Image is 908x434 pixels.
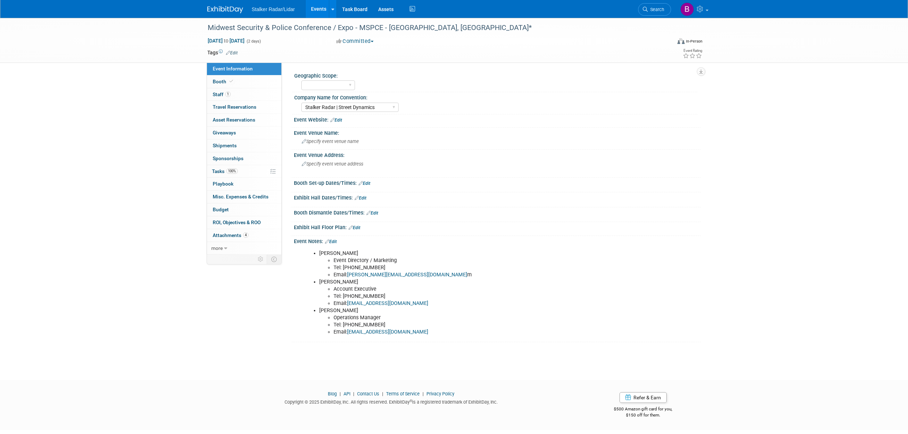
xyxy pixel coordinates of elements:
[334,257,618,264] li: Event Directory / Marketing
[359,181,370,186] a: Edit
[213,181,233,187] span: Playbook
[421,391,425,396] span: |
[629,37,702,48] div: Event Format
[212,168,238,174] span: Tasks
[334,329,618,336] li: Email:
[334,293,618,300] li: Tel: [PHONE_NUMBER]
[347,272,467,278] a: [PERSON_NAME][EMAIL_ADDRESS][DOMAIN_NAME]
[366,211,378,216] a: Edit
[207,127,281,139] a: Giveaways
[334,286,618,293] li: Account Executive
[677,38,685,44] img: Format-Inperson.png
[319,278,618,307] li: [PERSON_NAME]
[213,207,229,212] span: Budget
[349,225,360,230] a: Edit
[294,178,701,187] div: Booth Set-up Dates/Times:
[586,412,701,418] div: $150 off for them.
[351,391,356,396] span: |
[620,392,667,403] a: Refer & Earn
[225,92,231,97] span: 1
[207,114,281,126] a: Asset Reservations
[207,191,281,203] a: Misc. Expenses & Credits
[207,242,281,255] a: more
[226,168,238,174] span: 100%
[213,220,261,225] span: ROI, Objectives & ROO
[334,321,618,329] li: Tel: [PHONE_NUMBER]
[347,300,428,306] a: [EMAIL_ADDRESS][DOMAIN_NAME]
[207,6,243,13] img: ExhibitDay
[648,7,664,12] span: Search
[267,255,282,264] td: Toggle Event Tabs
[294,70,697,79] div: Geographic Scope:
[686,39,702,44] div: In-Person
[334,271,618,278] li: Email: m
[205,21,660,34] div: Midwest Security & Police Conference / Expo - MSPCE - [GEOGRAPHIC_DATA], [GEOGRAPHIC_DATA]*
[302,161,363,167] span: Specify event venue address
[213,117,255,123] span: Asset Reservations
[213,156,243,161] span: Sponsorships
[207,178,281,190] a: Playbook
[357,391,379,396] a: Contact Us
[586,401,701,418] div: $500 Amazon gift card for you,
[319,250,618,278] li: [PERSON_NAME]
[207,397,575,405] div: Copyright © 2025 ExhibitDay, Inc. All rights reserved. ExhibitDay is a registered trademark of Ex...
[294,222,701,231] div: Exhibit Hall Floor Plan:
[213,104,256,110] span: Travel Reservations
[638,3,671,16] a: Search
[207,139,281,152] a: Shipments
[410,399,412,403] sup: ®
[294,128,701,137] div: Event Venue Name:
[243,232,248,238] span: 4
[347,329,428,335] a: [EMAIL_ADDRESS][DOMAIN_NAME]
[386,391,420,396] a: Terms of Service
[207,165,281,178] a: Tasks100%
[334,38,376,45] button: Committed
[213,79,235,84] span: Booth
[246,39,261,44] span: (2 days)
[680,3,694,16] img: Brooke Journet
[207,101,281,113] a: Travel Reservations
[252,6,295,12] span: Stalker Radar/Lidar
[211,245,223,251] span: more
[325,239,337,244] a: Edit
[380,391,385,396] span: |
[338,391,342,396] span: |
[213,232,248,238] span: Attachments
[213,130,236,135] span: Giveaways
[302,139,359,144] span: Specify event venue name
[294,150,701,159] div: Event Venue Address:
[294,114,701,124] div: Event Website:
[230,79,233,83] i: Booth reservation complete
[328,391,337,396] a: Blog
[207,88,281,101] a: Staff1
[294,236,701,245] div: Event Notes:
[207,75,281,88] a: Booth
[330,118,342,123] a: Edit
[223,38,230,44] span: to
[334,300,618,307] li: Email:
[683,49,702,53] div: Event Rating
[207,49,238,56] td: Tags
[255,255,267,264] td: Personalize Event Tab Strip
[294,192,701,202] div: Exhibit Hall Dates/Times:
[213,66,253,71] span: Event Information
[207,229,281,242] a: Attachments4
[207,203,281,216] a: Budget
[226,50,238,55] a: Edit
[426,391,454,396] a: Privacy Policy
[334,264,618,271] li: Tel: [PHONE_NUMBER]
[294,92,697,101] div: Company Name for Convention:
[207,152,281,165] a: Sponsorships
[213,143,237,148] span: Shipments
[355,196,366,201] a: Edit
[213,92,231,97] span: Staff
[344,391,350,396] a: API
[207,63,281,75] a: Event Information
[213,194,268,199] span: Misc. Expenses & Credits
[207,38,245,44] span: [DATE] [DATE]
[207,216,281,229] a: ROI, Objectives & ROO
[319,307,618,336] li: [PERSON_NAME]
[334,314,618,321] li: Operations Manager
[294,207,701,217] div: Booth Dismantle Dates/Times:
